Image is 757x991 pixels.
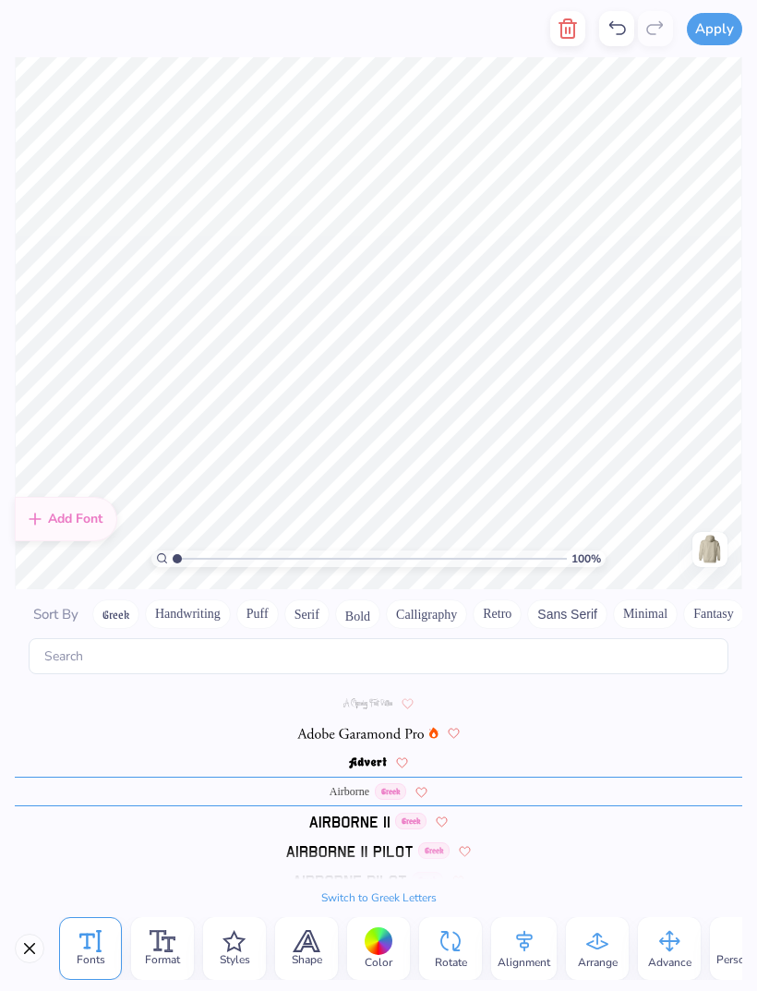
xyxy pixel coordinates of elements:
[578,955,618,970] span: Arrange
[330,783,369,800] span: Airborne
[321,890,437,905] button: Switch to Greek Letters
[695,535,725,564] img: Back
[77,952,105,967] span: Fonts
[395,813,427,829] span: Greek
[571,550,601,567] span: 100 %
[15,934,44,963] button: Close
[435,955,467,970] span: Rotate
[343,698,393,709] img: A Charming Font Outline
[220,952,250,967] span: Styles
[365,955,392,970] span: Color
[309,816,391,828] img: Airborne II
[293,876,407,887] img: Airborne Pilot
[92,599,139,629] button: Greek
[613,599,678,629] button: Minimal
[473,599,522,629] button: Retro
[418,842,450,859] span: Greek
[297,728,423,739] img: Adobe Garamond Pro
[145,599,231,629] button: Handwriting
[412,872,443,888] span: Greek
[375,783,406,800] span: Greek
[335,599,380,629] button: Bold
[33,605,78,623] span: Sort By
[286,846,413,857] img: Airborne II Pilot
[498,955,550,970] span: Alignment
[145,952,180,967] span: Format
[15,497,117,541] div: Add Font
[236,599,279,629] button: Puff
[292,952,322,967] span: Shape
[284,599,330,629] button: Serif
[29,638,728,674] input: Search
[386,599,467,629] button: Calligraphy
[527,599,607,629] button: Sans Serif
[683,599,744,629] button: Fantasy
[687,13,742,45] button: Apply
[648,955,691,970] span: Advance
[349,757,387,768] img: Advert
[340,669,396,680] img: A Charming Font Leftleaning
